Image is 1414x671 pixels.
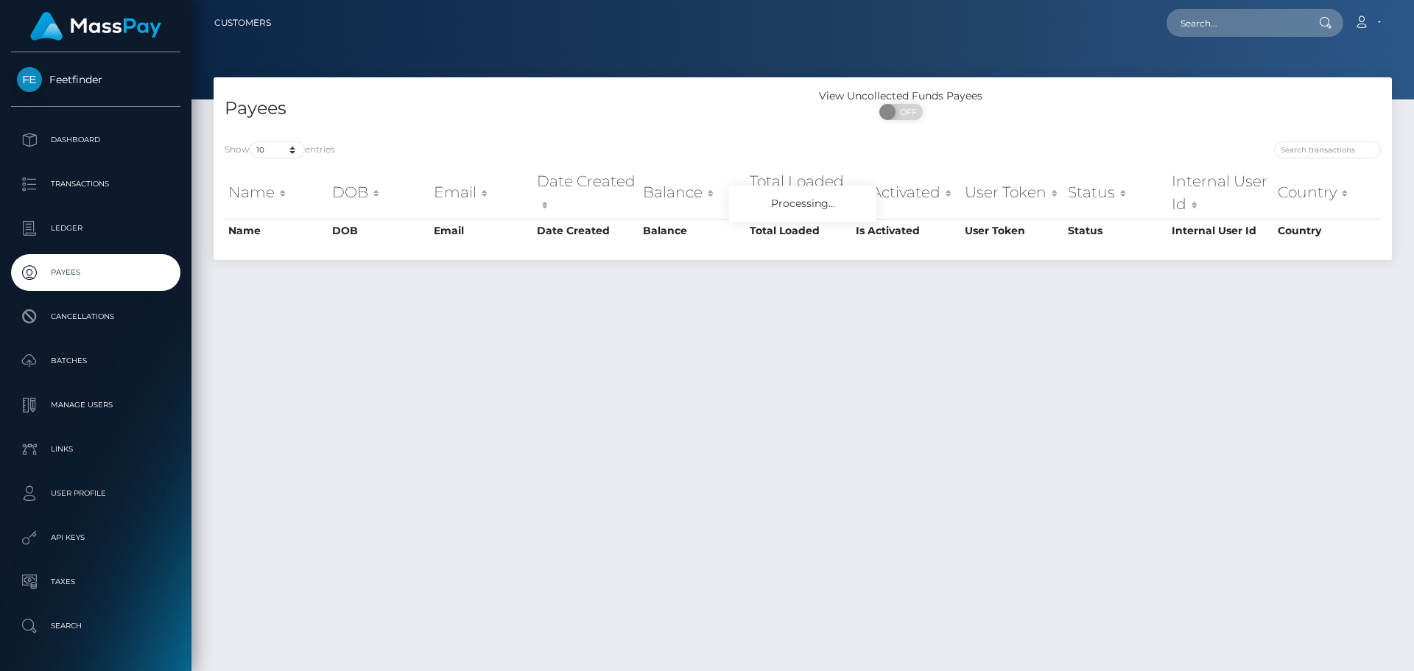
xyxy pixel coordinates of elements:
span: OFF [887,104,924,120]
label: Show entries [225,141,335,158]
th: Email [430,219,533,242]
p: Links [17,438,175,460]
a: Cancellations [11,298,180,335]
th: DOB [328,166,430,219]
th: Country [1274,166,1381,219]
th: Status [1064,219,1168,242]
p: Search [17,615,175,637]
a: Manage Users [11,387,180,424]
a: Search [11,608,180,644]
th: Internal User Id [1168,166,1274,219]
th: Is Activated [852,219,961,242]
th: Name [225,219,328,242]
img: Feetfinder [17,67,42,92]
th: Balance [639,166,746,219]
p: Dashboard [17,129,175,151]
th: Email [430,166,533,219]
p: Batches [17,350,175,372]
p: Taxes [17,571,175,593]
div: Processing... [729,186,876,222]
a: Taxes [11,563,180,600]
th: Country [1274,219,1381,242]
th: Total Loaded [746,219,852,242]
p: Payees [17,261,175,284]
th: Total Loaded [746,166,852,219]
img: MassPay Logo [30,12,161,41]
p: User Profile [17,482,175,505]
th: Name [225,166,328,219]
th: Date Created [533,219,640,242]
th: Status [1064,166,1168,219]
input: Search... [1167,9,1305,37]
th: Internal User Id [1168,219,1274,242]
h4: Payees [225,96,792,122]
a: Dashboard [11,122,180,158]
th: User Token [961,219,1064,242]
span: Feetfinder [11,73,180,86]
a: Links [11,431,180,468]
input: Search transactions [1274,141,1381,158]
a: Payees [11,254,180,291]
a: Customers [214,7,271,38]
p: Ledger [17,217,175,239]
th: User Token [961,166,1064,219]
th: Date Created [533,166,640,219]
a: API Keys [11,519,180,556]
a: Transactions [11,166,180,203]
th: Is Activated [852,166,961,219]
select: Showentries [250,141,305,158]
a: Batches [11,342,180,379]
p: Cancellations [17,306,175,328]
a: Ledger [11,210,180,247]
th: DOB [328,219,430,242]
a: User Profile [11,475,180,512]
p: Manage Users [17,394,175,416]
p: API Keys [17,527,175,549]
p: Transactions [17,173,175,195]
th: Balance [639,219,746,242]
div: View Uncollected Funds Payees [803,88,999,104]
